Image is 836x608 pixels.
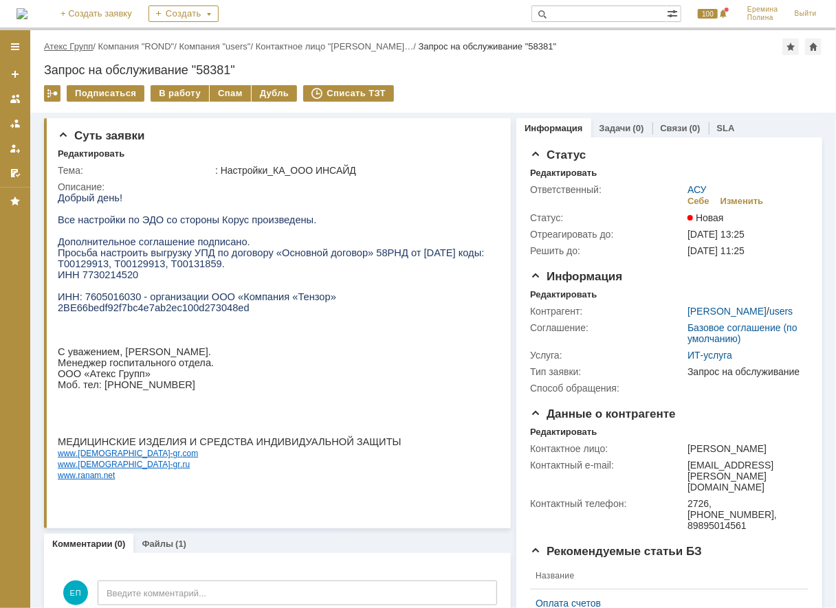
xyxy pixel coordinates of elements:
[530,168,597,179] div: Редактировать
[256,41,419,52] div: /
[63,581,88,605] span: ЕП
[687,306,793,317] div: /
[18,278,20,288] span: .
[115,267,123,277] span: gr
[687,443,803,454] div: [PERSON_NAME]
[4,137,26,159] a: Мои заявки
[18,256,20,266] span: .
[179,41,250,52] a: Компания "users"
[687,460,803,493] div: [EMAIL_ADDRESS][PERSON_NAME][DOMAIN_NAME]
[530,306,685,317] div: Контрагент:
[530,350,685,361] div: Услуга:
[530,212,685,223] div: Статус:
[687,366,803,377] div: Запрос на обслуживание
[530,245,685,256] div: Решить до:
[661,123,687,133] a: Связи
[530,229,685,240] div: Отреагировать до:
[18,267,20,277] span: .
[687,498,803,531] div: 2726, [PHONE_NUMBER], 89895014561
[419,41,557,52] div: Запрос на обслуживание "58381"
[256,41,414,52] a: Контактное лицо "[PERSON_NAME]…
[720,196,764,207] div: Изменить
[115,256,123,266] span: gr
[530,366,685,377] div: Тип заявки:
[687,196,709,207] div: Себе
[4,113,26,135] a: Заявки в моей ответственности
[58,129,144,142] span: Суть заявки
[525,123,582,133] a: Информация
[530,322,685,333] div: Соглашение:
[58,165,212,176] div: Тема:
[122,267,124,277] span: .
[148,5,219,22] div: Создать
[717,123,735,133] a: SLA
[44,41,98,52] div: /
[20,278,43,288] span: ranam
[113,267,115,277] span: -
[530,289,597,300] div: Редактировать
[769,306,793,317] a: users
[687,322,797,344] a: Базовое соглашение (по умолчанию)
[58,148,124,159] div: Редактировать
[125,267,133,277] span: ru
[215,165,493,176] div: : Настройки_КА_ООО ИНСАЙД
[46,278,58,288] span: net
[687,229,745,240] span: [DATE] 13:25
[530,443,685,454] div: Контактное лицо:
[16,8,27,19] img: logo
[125,256,141,266] span: com
[530,148,586,161] span: Статус
[782,38,799,55] div: Добавить в избранное
[747,5,778,14] span: Еремина
[44,41,93,52] a: Атекс Групп
[530,407,676,420] span: Данные о контрагенте
[530,460,685,471] div: Контактный e-mail:
[179,41,255,52] div: /
[530,545,702,558] span: Рекомендуемые статьи БЗ
[52,539,113,549] a: Комментарии
[122,256,124,266] span: .
[530,427,597,438] div: Редактировать
[687,245,745,256] span: [DATE] 11:25
[698,9,718,19] span: 100
[530,563,797,589] th: Название
[20,256,112,266] span: [DEMOGRAPHIC_DATA]
[530,383,685,394] div: Способ обращения:
[687,306,767,317] a: [PERSON_NAME]
[690,123,701,133] div: (0)
[805,38,822,55] div: Сделать домашней страницей
[633,123,644,133] div: (0)
[4,88,26,110] a: Заявки на командах
[687,184,707,195] a: АСУ
[530,184,685,195] div: Ответственный:
[44,85,60,102] div: Работа с массовостью
[20,267,112,277] span: [DEMOGRAPHIC_DATA]
[175,539,186,549] div: (1)
[142,539,173,549] a: Файлы
[115,539,126,549] div: (0)
[113,256,115,266] span: -
[667,6,681,19] span: Расширенный поиск
[58,181,496,192] div: Описание:
[747,14,778,22] span: Полина
[4,63,26,85] a: Создать заявку
[98,41,179,52] div: /
[4,162,26,184] a: Мои согласования
[530,498,685,509] div: Контактный телефон:
[687,212,724,223] span: Новая
[43,278,45,288] span: .
[530,270,622,283] span: Информация
[16,8,27,19] a: Перейти на домашнюю страницу
[599,123,631,133] a: Задачи
[44,63,822,77] div: Запрос на обслуживание "58381"
[687,350,732,361] a: ИТ-услуга
[98,41,175,52] a: Компания "ROND"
